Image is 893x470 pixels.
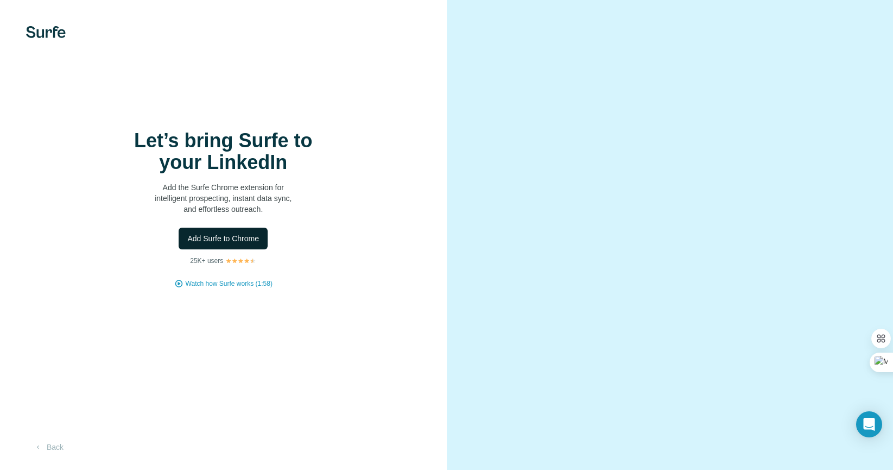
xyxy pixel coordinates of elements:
[187,233,259,244] span: Add Surfe to Chrome
[190,256,223,266] p: 25K+ users
[26,437,71,457] button: Back
[856,411,882,437] div: Open Intercom Messenger
[115,182,332,215] p: Add the Surfe Chrome extension for intelligent prospecting, instant data sync, and effortless out...
[186,279,273,289] button: Watch how Surfe works (1:58)
[115,130,332,173] h1: Let’s bring Surfe to your LinkedIn
[26,26,66,38] img: Surfe's logo
[225,258,256,264] img: Rating Stars
[179,228,268,249] button: Add Surfe to Chrome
